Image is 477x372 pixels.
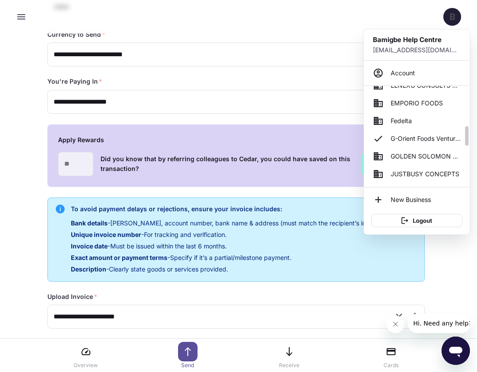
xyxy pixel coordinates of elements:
[368,64,466,82] a: Account
[408,314,470,333] iframe: Message from company
[391,151,461,161] span: GOLDEN SOLOMON CAPITAL INVESTMENT LTD
[391,116,412,126] span: Fedelta
[371,214,462,227] button: Logout
[391,169,459,179] span: JUSTBUSY CONCEPTS
[391,134,461,143] span: G-Orient Foods Ventures
[391,98,443,108] span: EMPORIO FOODS
[373,45,461,55] p: [EMAIL_ADDRESS][DOMAIN_NAME]
[442,337,470,365] iframe: Button to launch messaging window
[373,35,461,45] h6: Bamigbe Help Centre
[387,315,404,333] iframe: Close message
[368,191,466,209] li: New Business
[5,6,64,13] span: Hi. Need any help?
